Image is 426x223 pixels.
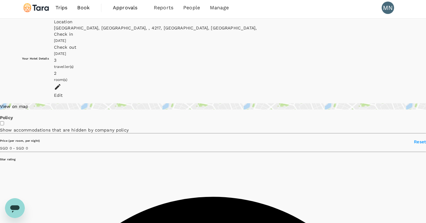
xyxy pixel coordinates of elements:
span: traveller(s) [54,65,74,69]
div: Edit [54,92,404,98]
span: Book [77,4,90,11]
span: Trips [55,4,68,11]
span: People [183,4,200,11]
img: Tara Climate Ltd [22,1,51,15]
div: Location [54,19,404,25]
span: [DATE] [54,51,66,56]
span: Manage [210,4,229,11]
span: Reset [414,139,426,144]
div: 2 [54,70,404,76]
div: Check out [54,44,404,50]
h6: Your Hotel Details [22,56,49,60]
div: [GEOGRAPHIC_DATA], [GEOGRAPHIC_DATA], , 4217, [GEOGRAPHIC_DATA], [GEOGRAPHIC_DATA], [54,25,404,31]
div: MN [382,2,394,14]
span: [DATE] [54,38,66,43]
iframe: Button to launch messaging window [5,198,25,218]
span: room(s) [54,78,67,82]
span: Reports [154,4,173,11]
span: Approvals [113,4,144,11]
div: Check in [54,31,404,37]
div: 3 [54,57,404,63]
